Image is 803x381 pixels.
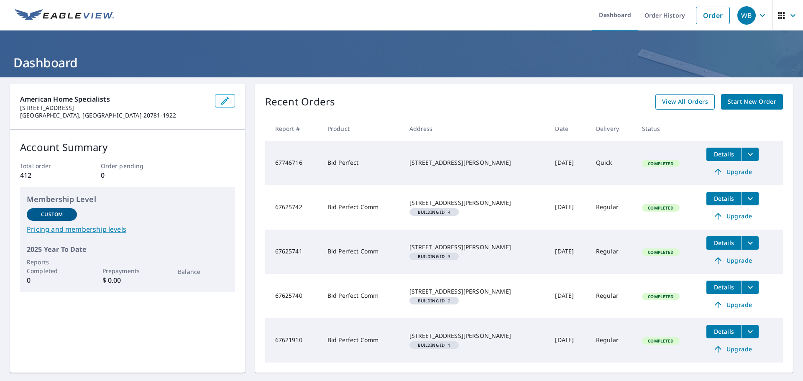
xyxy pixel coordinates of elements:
p: 0 [27,275,77,285]
th: Delivery [589,116,635,141]
p: Account Summary [20,140,235,155]
button: detailsBtn-67625740 [706,281,742,294]
span: Upgrade [711,211,754,221]
td: [DATE] [548,141,589,185]
em: Building ID [418,210,445,214]
td: 67621910 [265,318,321,363]
span: Details [711,194,737,202]
button: filesDropdownBtn-67621910 [742,325,759,338]
td: Bid Perfect [321,141,403,185]
td: [DATE] [548,274,589,318]
button: filesDropdownBtn-67625741 [742,236,759,250]
em: Building ID [418,254,445,258]
span: Upgrade [711,300,754,310]
h1: Dashboard [10,54,793,71]
td: Regular [589,230,635,274]
p: Reports Completed [27,258,77,275]
span: Upgrade [711,167,754,177]
td: Regular [589,185,635,230]
em: Building ID [418,299,445,303]
td: Regular [589,274,635,318]
button: detailsBtn-67625742 [706,192,742,205]
a: Upgrade [706,210,759,223]
td: [DATE] [548,185,589,230]
div: [STREET_ADDRESS][PERSON_NAME] [409,332,542,340]
a: Upgrade [706,165,759,179]
span: Upgrade [711,344,754,354]
div: [STREET_ADDRESS][PERSON_NAME] [409,243,542,251]
span: Completed [643,161,678,166]
th: Report # [265,116,321,141]
span: Details [711,150,737,158]
td: 67625742 [265,185,321,230]
p: 412 [20,170,74,180]
a: Upgrade [706,343,759,356]
p: Membership Level [27,194,228,205]
p: 0 [101,170,154,180]
p: Total order [20,161,74,170]
td: Bid Perfect Comm [321,274,403,318]
th: Date [548,116,589,141]
div: [STREET_ADDRESS][PERSON_NAME] [409,199,542,207]
td: 67625740 [265,274,321,318]
a: Start New Order [721,94,783,110]
p: $ 0.00 [102,275,153,285]
button: detailsBtn-67621910 [706,325,742,338]
span: Details [711,283,737,291]
button: filesDropdownBtn-67746716 [742,148,759,161]
th: Status [635,116,700,141]
p: Order pending [101,161,154,170]
p: [STREET_ADDRESS] [20,104,208,112]
a: Upgrade [706,254,759,267]
span: Start New Order [728,97,776,107]
div: [STREET_ADDRESS][PERSON_NAME] [409,159,542,167]
button: filesDropdownBtn-67625742 [742,192,759,205]
a: View All Orders [655,94,715,110]
span: Completed [643,294,678,299]
td: 67746716 [265,141,321,185]
th: Product [321,116,403,141]
p: 2025 Year To Date [27,244,228,254]
td: 67625741 [265,230,321,274]
span: Completed [643,249,678,255]
span: 3 [413,254,456,258]
a: Order [696,7,730,24]
button: detailsBtn-67746716 [706,148,742,161]
p: Custom [41,211,63,218]
td: [DATE] [548,318,589,363]
button: detailsBtn-67625741 [706,236,742,250]
td: Bid Perfect Comm [321,185,403,230]
p: [GEOGRAPHIC_DATA], [GEOGRAPHIC_DATA] 20781-1922 [20,112,208,119]
div: WB [737,6,756,25]
div: [STREET_ADDRESS][PERSON_NAME] [409,287,542,296]
td: Regular [589,318,635,363]
p: Prepayments [102,266,153,275]
p: American Home Specialists [20,94,208,104]
a: Upgrade [706,298,759,312]
span: Details [711,239,737,247]
p: Recent Orders [265,94,335,110]
p: Balance [178,267,228,276]
em: Building ID [418,343,445,347]
span: Completed [643,205,678,211]
th: Address [403,116,549,141]
span: 2 [413,299,456,303]
td: Bid Perfect Comm [321,318,403,363]
td: Bid Perfect Comm [321,230,403,274]
span: 4 [413,210,456,214]
td: Quick [589,141,635,185]
a: Pricing and membership levels [27,224,228,234]
img: EV Logo [15,9,114,22]
span: 1 [413,343,456,347]
button: filesDropdownBtn-67625740 [742,281,759,294]
span: Upgrade [711,256,754,266]
td: [DATE] [548,230,589,274]
span: Details [711,327,737,335]
span: View All Orders [662,97,708,107]
span: Completed [643,338,678,344]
